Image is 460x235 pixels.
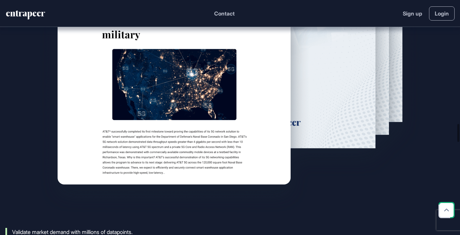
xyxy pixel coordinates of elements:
a: Sign up [403,9,422,18]
a: Login [429,6,455,21]
a: entrapeer-logo [5,10,46,22]
button: Contact [214,9,235,18]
